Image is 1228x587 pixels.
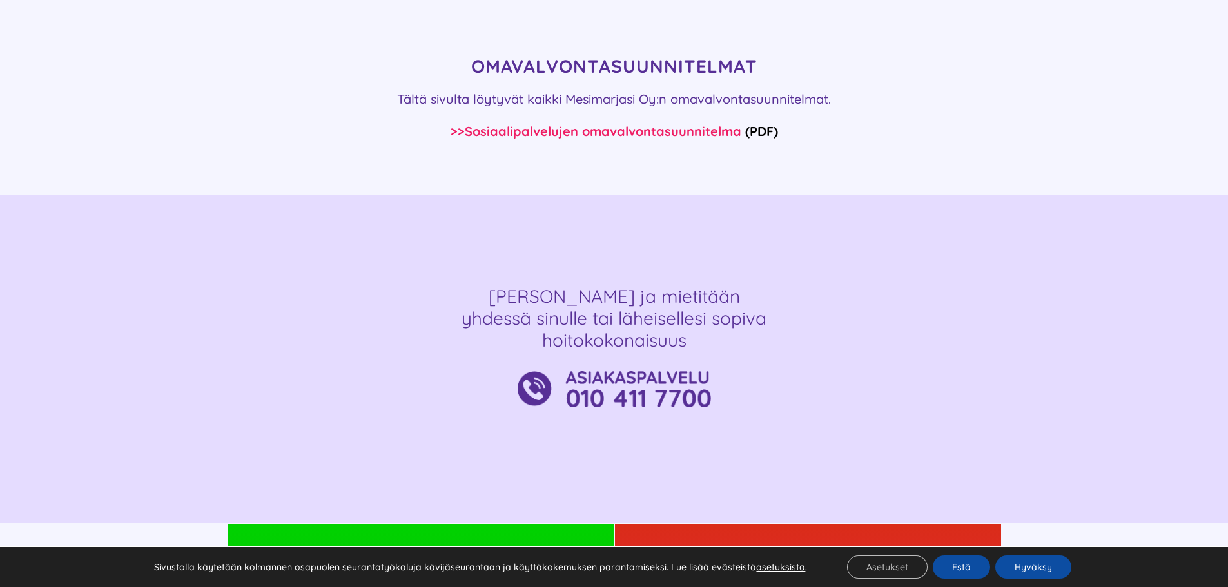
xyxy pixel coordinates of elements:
span: (PDF) [745,123,778,139]
strong: OMAVALVONTASUUNNITELMAT [471,55,757,77]
button: Estä [933,555,990,579]
p: Sivustolla käytetään kolmannen osapuolen seurantatyökaluja kävijäseurantaan ja käyttäkokemuksen p... [154,561,807,573]
b: >> [451,123,778,139]
p: Tältä sivulta löytyvät kaikki Mesimarjasi Oy:n omavalvontasuunnitelmat. [228,90,1001,109]
button: Asetukset [847,555,928,579]
button: asetuksista [756,561,805,573]
img: mesimarja [518,371,711,407]
a: mesimarja [518,369,711,385]
button: Hyväksy [995,555,1071,579]
h4: [PERSON_NAME] ja mieti­tään yhdessä sinulle tai lähei­sellesi sopiva hoito­kokonaisuus [460,285,769,351]
a: Sosiaalipalvelujen omavalvontasuunnitelma [465,123,741,139]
